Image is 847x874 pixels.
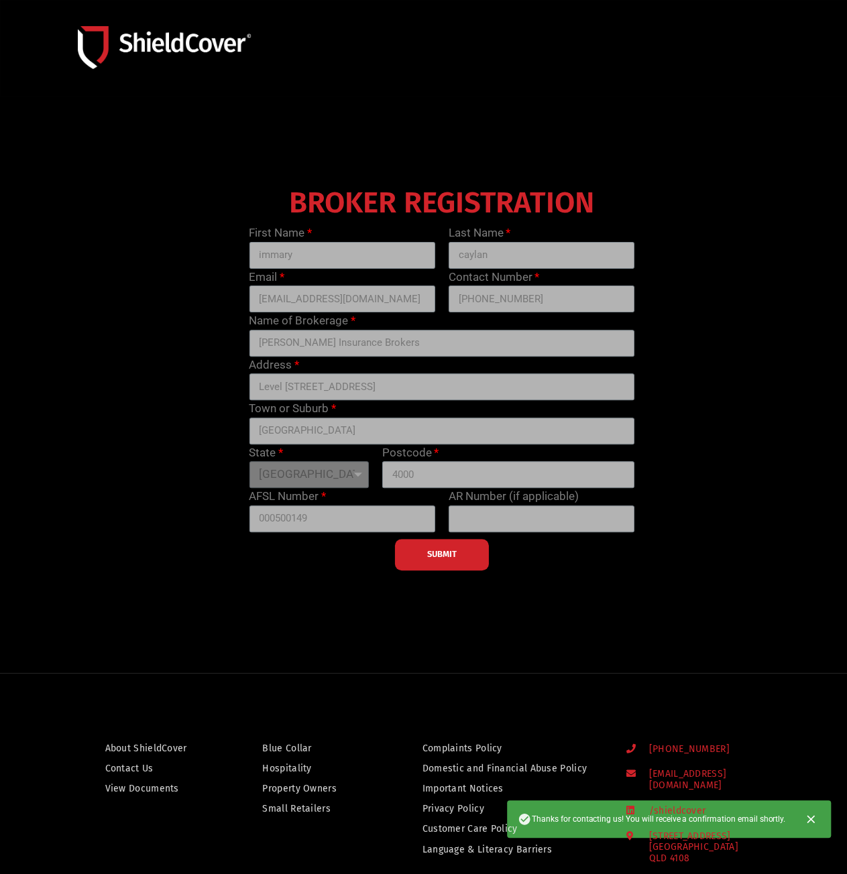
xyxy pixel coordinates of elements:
span: View Documents [105,780,179,797]
a: [EMAIL_ADDRESS][DOMAIN_NAME] [626,769,791,792]
label: AR Number (if applicable) [449,488,579,505]
a: /shieldcover [626,806,791,817]
label: Name of Brokerage [249,312,355,330]
span: Domestic and Financial Abuse Policy [422,760,587,777]
div: [GEOGRAPHIC_DATA] [648,842,738,865]
a: Contact Us [105,760,205,777]
a: Important Notices [422,780,600,797]
a: Blue Collar [262,740,364,757]
span: [STREET_ADDRESS] [638,831,738,865]
a: Language & Literacy Barriers [422,841,600,858]
a: Privacy Policy [422,800,600,817]
a: View Documents [105,780,205,797]
label: Postcode [382,444,438,462]
img: Shield-Cover-Underwriting-Australia-logo-full [78,26,251,68]
span: [EMAIL_ADDRESS][DOMAIN_NAME] [638,769,790,792]
a: Hospitality [262,760,364,777]
div: QLD 4108 [648,853,738,865]
span: Hospitality [262,760,311,777]
span: /shieldcover [638,806,705,817]
span: [PHONE_NUMBER] [638,744,729,755]
span: About ShieldCover [105,740,187,757]
span: Property Owners [262,780,337,797]
label: AFSL Number [249,488,325,505]
button: Close [796,804,826,834]
span: Small Retailers [262,800,331,817]
span: Customer Care Policy [422,820,517,837]
a: Complaints Policy [422,740,600,757]
label: State [249,444,282,462]
label: Address [249,357,298,374]
label: Contact Number [449,269,539,286]
h4: BROKER REGISTRATION [242,195,641,211]
span: Contact Us [105,760,154,777]
a: [PHONE_NUMBER] [626,744,791,755]
a: Customer Care Policy [422,820,600,837]
a: Property Owners [262,780,364,797]
span: Important Notices [422,780,503,797]
a: Small Retailers [262,800,364,817]
label: Town or Suburb [249,400,335,418]
span: Complaints Policy [422,740,502,757]
span: Language & Literacy Barriers [422,841,551,858]
span: Privacy Policy [422,800,484,817]
label: First Name [249,225,311,242]
a: About ShieldCover [105,740,205,757]
label: Last Name [449,225,510,242]
label: Email [249,269,284,286]
a: Domestic and Financial Abuse Policy [422,760,600,777]
span: Blue Collar [262,740,311,757]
